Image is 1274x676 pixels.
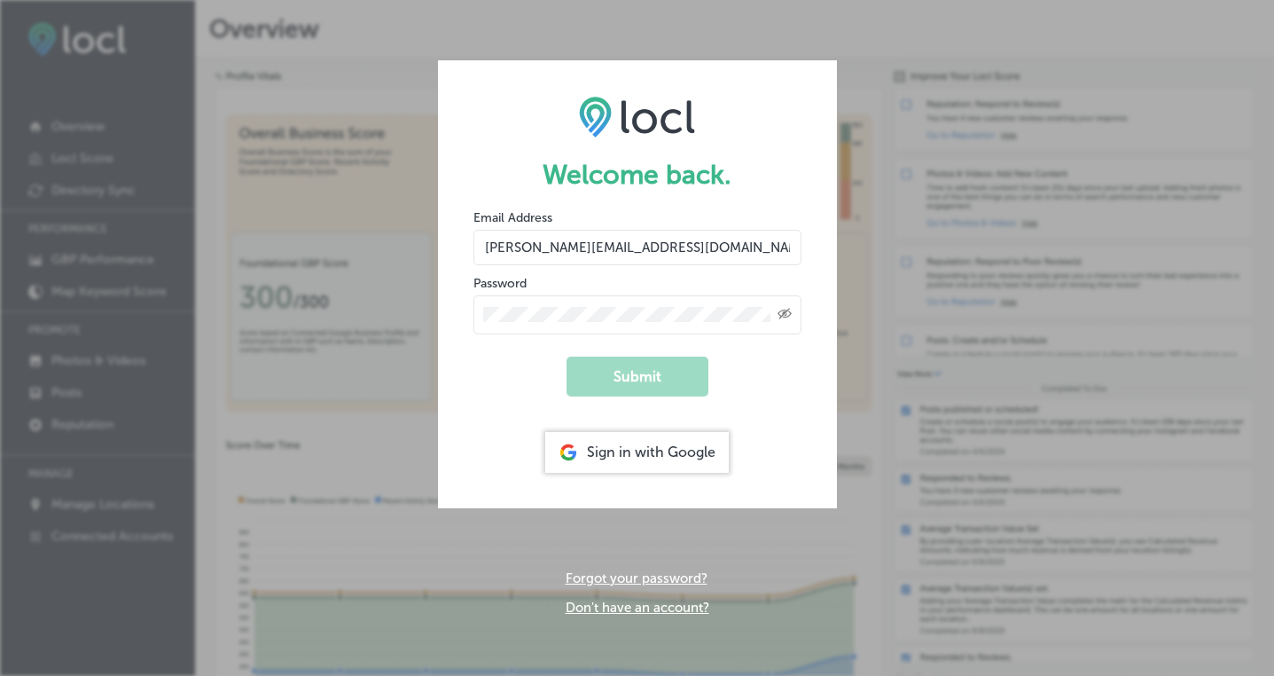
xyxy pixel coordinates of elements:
[566,570,707,586] a: Forgot your password?
[566,600,709,616] a: Don't have an account?
[567,357,708,397] button: Submit
[778,307,792,323] span: Toggle password visibility
[473,210,552,225] label: Email Address
[473,159,801,191] h1: Welcome back.
[545,432,729,473] div: Sign in with Google
[473,276,527,291] label: Password
[579,96,695,137] img: LOCL logo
